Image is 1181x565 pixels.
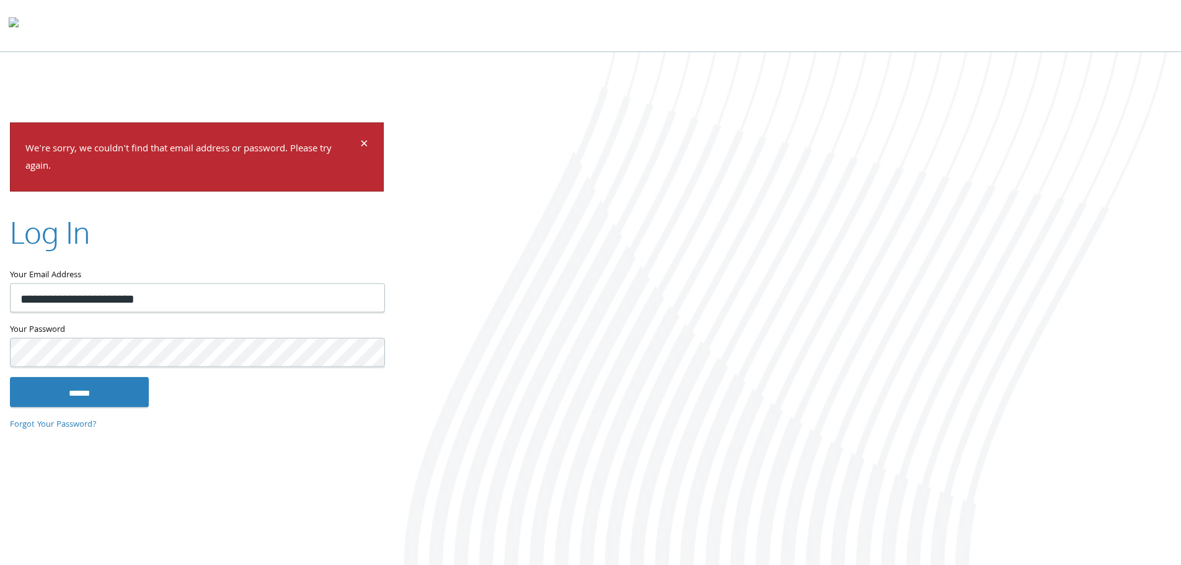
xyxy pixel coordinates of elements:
[360,133,368,157] span: ×
[9,13,19,38] img: todyl-logo-dark.svg
[25,140,358,176] p: We're sorry, we couldn't find that email address or password. Please try again.
[360,138,368,153] button: Dismiss alert
[10,323,384,338] label: Your Password
[10,417,97,431] a: Forgot Your Password?
[10,211,90,253] h2: Log In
